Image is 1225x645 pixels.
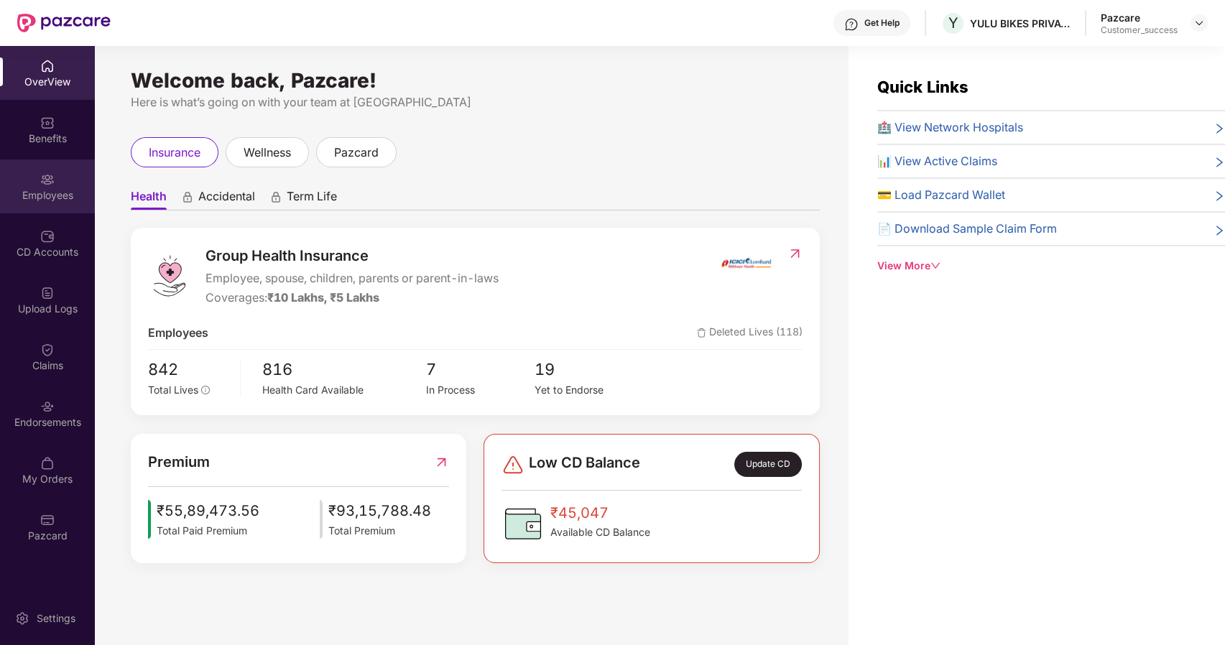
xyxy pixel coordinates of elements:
div: Update CD [734,452,802,477]
span: Available CD Balance [550,524,650,540]
span: Y [948,14,958,32]
img: deleteIcon [697,328,706,338]
img: icon [148,500,151,538]
span: ₹45,047 [550,502,650,524]
div: Settings [32,611,80,626]
span: Quick Links [877,78,969,96]
span: Employees [148,324,208,342]
span: down [930,261,940,271]
div: Here is what’s going on with your team at [GEOGRAPHIC_DATA] [131,93,820,111]
img: svg+xml;base64,PHN2ZyBpZD0iRHJvcGRvd24tMzJ4MzIiIHhtbG5zPSJodHRwOi8vd3d3LnczLm9yZy8yMDAwL3N2ZyIgd2... [1193,17,1205,29]
img: svg+xml;base64,PHN2ZyBpZD0iSG9tZSIgeG1sbnM9Imh0dHA6Ly93d3cudzMub3JnLzIwMDAvc3ZnIiB3aWR0aD0iMjAiIG... [40,59,55,73]
span: 7 [425,357,535,382]
img: svg+xml;base64,PHN2ZyBpZD0iVXBsb2FkX0xvZ3MiIGRhdGEtbmFtZT0iVXBsb2FkIExvZ3MiIHhtbG5zPSJodHRwOi8vd3... [40,286,55,300]
span: 💳 Load Pazcard Wallet [877,186,1005,204]
img: svg+xml;base64,PHN2ZyBpZD0iTXlfT3JkZXJzIiBkYXRhLW5hbWU9Ik15IE9yZGVycyIgeG1sbnM9Imh0dHA6Ly93d3cudz... [40,456,55,470]
span: insurance [149,144,200,162]
span: Total Premium [328,523,431,539]
img: svg+xml;base64,PHN2ZyBpZD0iUGF6Y2FyZCIgeG1sbnM9Imh0dHA6Ly93d3cudzMub3JnLzIwMDAvc3ZnIiB3aWR0aD0iMj... [40,513,55,527]
span: Premium [148,451,210,473]
img: New Pazcare Logo [17,14,111,32]
div: Coverages: [205,289,499,307]
div: animation [181,190,194,203]
div: animation [269,190,282,203]
span: Total Paid Premium [157,523,259,539]
span: wellness [244,144,291,162]
img: insurerIcon [719,245,773,281]
div: In Process [425,382,535,398]
img: logo [148,254,191,297]
div: Welcome back, Pazcare! [131,75,820,86]
span: ₹10 Lakhs, ₹5 Lakhs [267,290,379,305]
img: svg+xml;base64,PHN2ZyBpZD0iRGFuZ2VyLTMyeDMyIiB4bWxucz0iaHR0cDovL3d3dy53My5vcmcvMjAwMC9zdmciIHdpZH... [501,453,524,476]
div: Pazcare [1101,11,1178,24]
span: right [1214,121,1225,136]
span: 📄 Download Sample Claim Form [877,220,1057,238]
span: Health [131,189,167,210]
span: ₹93,15,788.48 [328,500,431,522]
img: RedirectIcon [787,246,803,261]
img: icon [320,500,323,538]
img: svg+xml;base64,PHN2ZyBpZD0iU2V0dGluZy0yMHgyMCIgeG1sbnM9Imh0dHA6Ly93d3cudzMub3JnLzIwMDAvc3ZnIiB3aW... [15,611,29,626]
span: Accidental [198,189,255,210]
div: Yet to Endorse [535,382,644,398]
span: right [1214,155,1225,170]
span: Employee, spouse, children, parents or parent-in-laws [205,269,499,287]
span: Total Lives [148,384,198,396]
div: Get Help [864,17,900,29]
span: info-circle [201,386,210,394]
div: View More [877,258,1225,274]
div: YULU BIKES PRIVATE LIMITED [970,17,1071,30]
img: svg+xml;base64,PHN2ZyBpZD0iQ0RfQWNjb3VudHMiIGRhdGEtbmFtZT0iQ0QgQWNjb3VudHMiIHhtbG5zPSJodHRwOi8vd3... [40,229,55,243]
span: 816 [262,357,426,382]
img: svg+xml;base64,PHN2ZyBpZD0iSGVscC0zMngzMiIgeG1sbnM9Imh0dHA6Ly93d3cudzMub3JnLzIwMDAvc3ZnIiB3aWR0aD... [844,17,859,32]
div: Customer_success [1101,24,1178,36]
div: Health Card Available [262,382,426,398]
span: ₹55,89,473.56 [157,500,259,522]
span: 19 [535,357,644,382]
img: svg+xml;base64,PHN2ZyBpZD0iRW5kb3JzZW1lbnRzIiB4bWxucz0iaHR0cDovL3d3dy53My5vcmcvMjAwMC9zdmciIHdpZH... [40,399,55,414]
span: 🏥 View Network Hospitals [877,119,1023,136]
span: Low CD Balance [529,452,640,477]
img: svg+xml;base64,PHN2ZyBpZD0iQmVuZWZpdHMiIHhtbG5zPSJodHRwOi8vd3d3LnczLm9yZy8yMDAwL3N2ZyIgd2lkdGg9Ij... [40,116,55,130]
span: 📊 View Active Claims [877,152,997,170]
span: 842 [148,357,230,382]
img: CDBalanceIcon [501,502,545,545]
img: svg+xml;base64,PHN2ZyBpZD0iQ2xhaW0iIHhtbG5zPSJodHRwOi8vd3d3LnczLm9yZy8yMDAwL3N2ZyIgd2lkdGg9IjIwIi... [40,343,55,357]
span: right [1214,223,1225,238]
span: pazcard [334,144,379,162]
span: Term Life [287,189,337,210]
img: RedirectIcon [434,451,449,473]
img: svg+xml;base64,PHN2ZyBpZD0iRW1wbG95ZWVzIiB4bWxucz0iaHR0cDovL3d3dy53My5vcmcvMjAwMC9zdmciIHdpZHRoPS... [40,172,55,187]
span: Deleted Lives (118) [697,324,803,342]
span: right [1214,189,1225,204]
span: Group Health Insurance [205,245,499,267]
